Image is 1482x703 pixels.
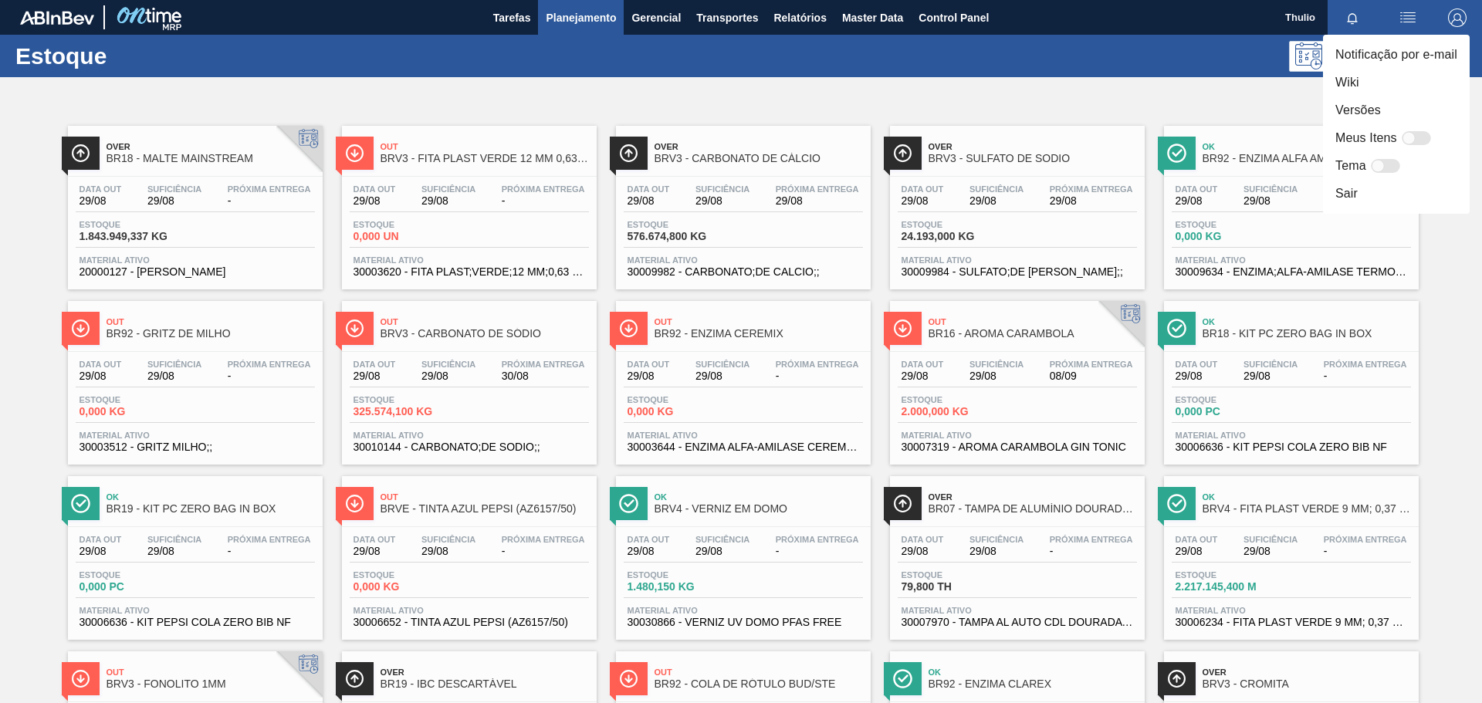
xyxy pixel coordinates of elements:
[1323,180,1470,208] li: Sair
[1323,41,1470,69] li: Notificação por e-mail
[1323,69,1470,96] li: Wiki
[1323,96,1470,124] li: Versões
[1335,129,1397,147] label: Meus Itens
[1335,157,1366,175] label: Tema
